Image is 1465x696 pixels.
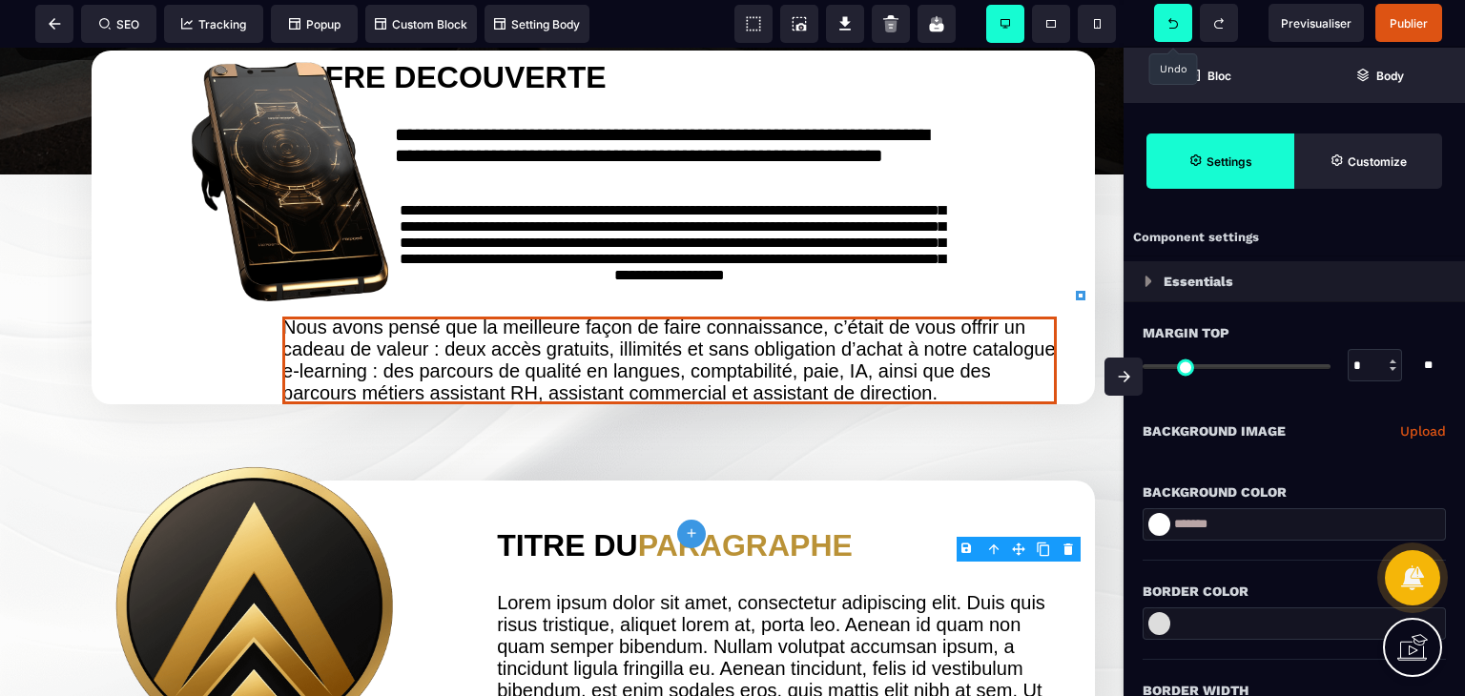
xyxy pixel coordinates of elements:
span: Publier [1390,16,1428,31]
span: Open Blocks [1124,48,1294,103]
span: View components [734,5,773,43]
span: Margin Top [1143,321,1229,344]
strong: Body [1376,69,1404,83]
div: Background Color [1143,481,1446,503]
span: Screenshot [780,5,818,43]
img: loading [1145,276,1152,287]
p: Essentials [1164,270,1233,293]
h2: OFFRE DECOUVERTE [282,3,1057,57]
span: Popup [289,17,340,31]
span: Tracking [181,17,246,31]
p: Background Image [1143,420,1286,442]
div: Border Color [1143,580,1446,603]
a: Upload [1400,420,1446,442]
span: Preview [1269,4,1364,42]
strong: Bloc [1207,69,1231,83]
span: Settings [1146,133,1294,189]
span: Open Style Manager [1294,133,1442,189]
span: SEO [99,17,139,31]
div: Component settings [1124,219,1465,256]
span: Open Layer Manager [1294,48,1465,103]
span: Custom Block [375,17,467,31]
span: Previsualiser [1281,16,1352,31]
span: PARAGRAPHE [638,481,853,515]
h2: TITRE DU [497,471,1057,525]
span: Setting Body [494,17,580,31]
div: Nous avons pensé que la meilleure façon de faire connaissance, c’était de vous offrir un cadeau d... [282,269,1057,357]
strong: Customize [1348,154,1407,169]
strong: Settings [1207,154,1252,169]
